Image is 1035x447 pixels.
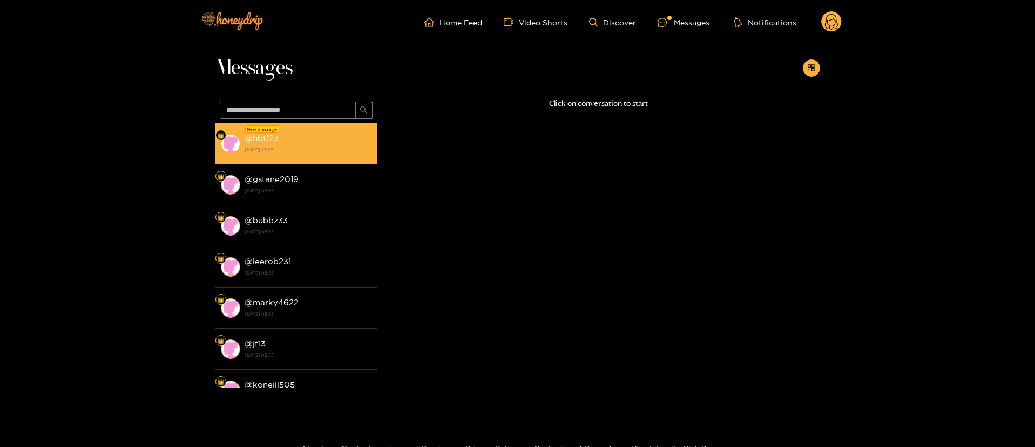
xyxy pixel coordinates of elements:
[245,339,266,348] strong: @ jf13
[245,268,372,278] strong: [DATE] 05:35
[504,17,567,27] a: Video Shorts
[360,106,368,115] span: search
[355,102,373,119] button: search
[245,186,372,196] strong: [DATE] 05:35
[221,381,240,400] img: conversation
[245,175,299,184] strong: @ gstane2019
[731,17,800,28] button: Notifications
[658,16,709,29] div: Messages
[245,380,295,389] strong: @ koneill505
[245,309,372,319] strong: [DATE] 05:35
[377,97,820,110] p: Click on conversation to start
[218,132,224,139] img: Fan Level
[245,145,372,155] strong: [DATE] 23:27
[221,339,240,359] img: conversation
[218,215,224,221] img: Fan Level
[215,55,293,81] span: Messages
[245,134,279,143] strong: @ hbt123
[803,59,820,77] button: appstore-add
[589,18,636,27] a: Discover
[221,175,240,195] img: conversation
[245,216,288,225] strong: @ bubbz33
[221,257,240,277] img: conversation
[218,256,224,262] img: Fan Level
[245,125,279,133] div: New message
[218,174,224,180] img: Fan Level
[221,216,240,236] img: conversation
[424,17,482,27] a: Home Feed
[218,297,224,303] img: Fan Level
[245,298,299,307] strong: @ marky4622
[504,17,519,27] span: video-camera
[807,64,815,73] span: appstore-add
[245,257,291,266] strong: @ leerob231
[221,298,240,318] img: conversation
[218,379,224,385] img: Fan Level
[218,338,224,344] img: Fan Level
[221,134,240,154] img: conversation
[245,350,372,360] strong: [DATE] 05:35
[245,227,372,237] strong: [DATE] 05:35
[424,17,439,27] span: home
